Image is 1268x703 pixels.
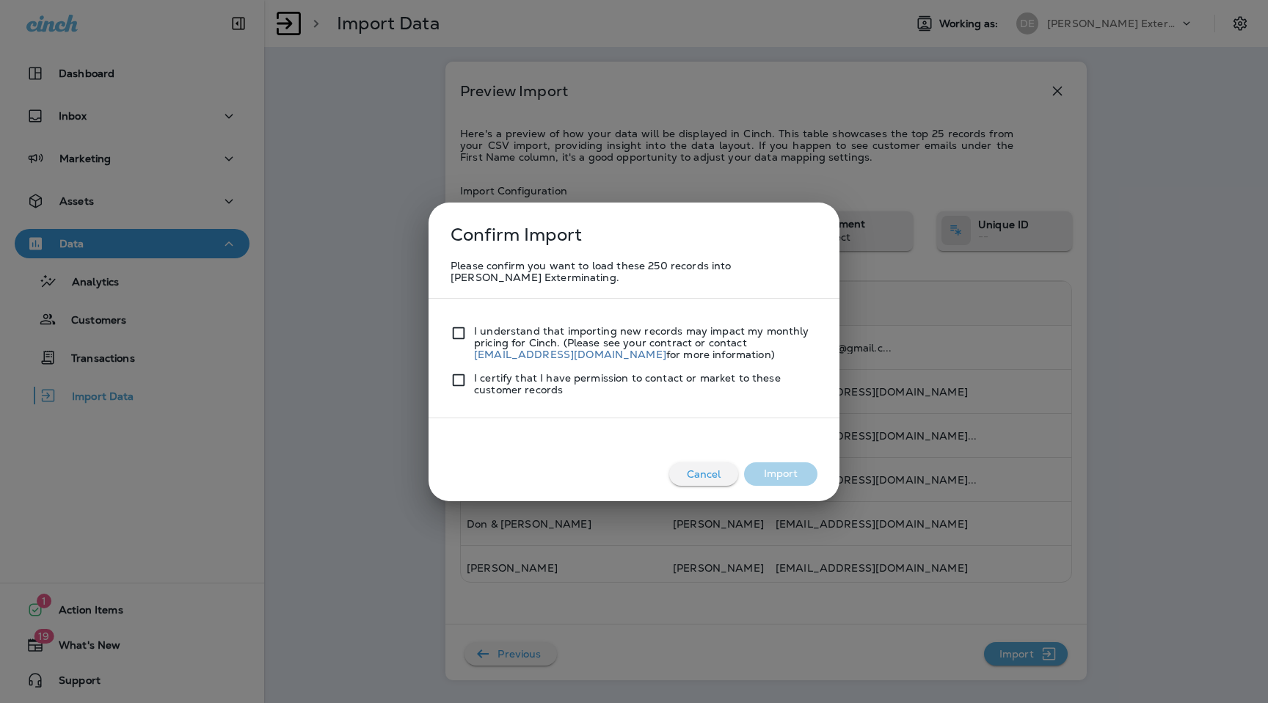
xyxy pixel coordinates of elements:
p: I understand that importing new records may impact my monthly pricing for Cinch. (Please see your... [474,325,817,360]
button: Cancel [669,462,738,486]
a: [EMAIL_ADDRESS][DOMAIN_NAME] [474,348,666,361]
p: Confirm Import [443,217,582,252]
p: I certify that I have permission to contact or market to these customer records [474,372,817,396]
p: Please confirm you want to load these 250 records into [PERSON_NAME] Exterminating. [451,260,817,283]
p: Cancel [681,462,727,486]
